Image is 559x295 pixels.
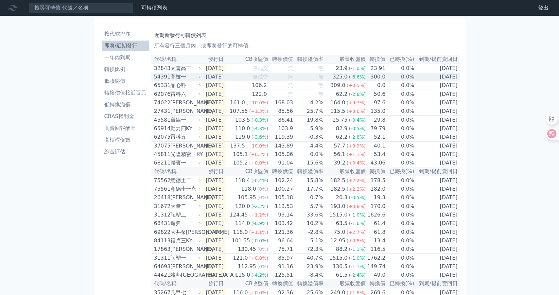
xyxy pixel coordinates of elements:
div: 84113 [154,237,169,245]
div: 56.1 [332,150,347,158]
a: 按代號排序 [102,29,149,39]
td: [DATE] [415,211,460,219]
th: 代碼/名稱 [151,55,202,64]
td: [DATE] [202,133,226,142]
td: 0.0% [386,116,414,125]
div: 182.5 [329,185,347,193]
a: 轉換價值接近百元 [102,88,149,98]
div: 寶緯一 [170,116,200,124]
td: 300.0 [366,73,386,81]
span: (-0.5%) [349,126,366,131]
div: 119.0 [234,133,252,141]
td: 40.7% [293,254,324,263]
p: 所有發行三個月內、或即將發行的可轉債。 [154,42,458,50]
td: 0.0% [386,90,414,99]
div: 37075 [154,142,169,150]
div: 75562 [154,177,169,184]
td: 61.4 [366,219,386,228]
span: (-0.9%) [251,221,268,226]
div: 聯寶一 [170,159,200,167]
div: 45581 [154,116,169,124]
td: [DATE] [415,228,460,237]
td: [DATE] [202,185,226,193]
span: (-2.8%) [349,134,366,140]
span: (0%) [257,195,268,200]
td: -0.3% [293,133,324,142]
div: 106.2 [251,81,268,89]
td: [DATE] [202,73,226,81]
td: [DATE] [202,159,226,167]
div: 27431 [154,107,169,115]
div: 大量二 [170,202,200,210]
span: (-1.6%) [349,221,366,226]
td: 13.4 [366,236,386,245]
div: 325.0 [331,73,349,81]
div: 88.2 [335,245,349,253]
th: 發行日 [202,167,226,176]
th: 股票收盤價 [324,55,366,64]
th: 轉換價 [366,167,386,176]
td: -4.4% [293,142,324,150]
div: 103.5 [234,116,252,124]
td: [DATE] [202,90,226,99]
div: 32843 [154,64,169,72]
span: (+10.0%) [246,100,268,105]
span: (-1.0%) [349,66,366,71]
td: [DATE] [202,202,226,211]
td: [DATE] [202,254,226,263]
td: 0.0% [386,211,414,219]
div: 309.0 [329,81,347,89]
th: 股票收盤價 [324,167,366,176]
td: 33.6% [293,211,324,219]
td: 23.91 [366,64,386,73]
td: 182.0 [366,185,386,193]
td: 0.0% [386,193,414,202]
li: 按代號排序 [102,30,149,38]
td: 135.0 [366,107,386,116]
span: (-0.4%) [349,117,366,123]
div: 光隆精密一KY [170,150,200,158]
td: 15.8% [293,176,324,185]
span: (+10.0%) [246,143,268,148]
div: 57.7 [332,142,347,150]
td: [DATE] [202,219,226,228]
span: 無 [318,91,323,97]
div: 101.55 [230,237,251,245]
td: 170.0 [366,202,386,211]
span: (+0.8%) [347,204,366,209]
td: 52.1 [366,133,386,142]
div: 20.3 [335,194,349,201]
a: 可轉債列表 [141,5,167,11]
div: [PERSON_NAME] [170,142,200,150]
td: [DATE] [202,236,226,245]
td: [DATE] [415,133,460,142]
td: 0.0% [386,236,414,245]
div: 雷科六 [170,90,200,98]
td: [DATE] [415,142,460,150]
li: CBAS權利金 [102,113,149,120]
td: [DATE] [202,107,226,116]
td: [DATE] [415,236,460,245]
td: [DATE] [202,150,226,159]
div: 75.0 [332,228,347,236]
td: [DATE] [202,98,226,107]
td: 97.6 [366,98,386,107]
div: 62.2 [335,90,349,98]
div: 動力四KY [170,125,200,132]
td: 61.8 [366,228,386,237]
span: (+0.8%) [347,238,366,243]
div: 115.5 [329,107,347,115]
div: [PERSON_NAME] [170,245,200,253]
span: (+1.2%) [249,212,268,217]
span: (+2.7%) [347,230,366,235]
div: 68211 [154,159,169,167]
td: 0.0% [386,228,414,237]
div: 122.0 [251,90,268,98]
div: 114.0 [234,219,252,227]
div: 137.5 [229,142,246,150]
td: 29.8 [366,116,386,125]
td: [DATE] [415,81,460,90]
span: (-0.3%) [251,117,268,123]
th: 發行日 [202,55,226,64]
td: [DATE] [415,150,460,159]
